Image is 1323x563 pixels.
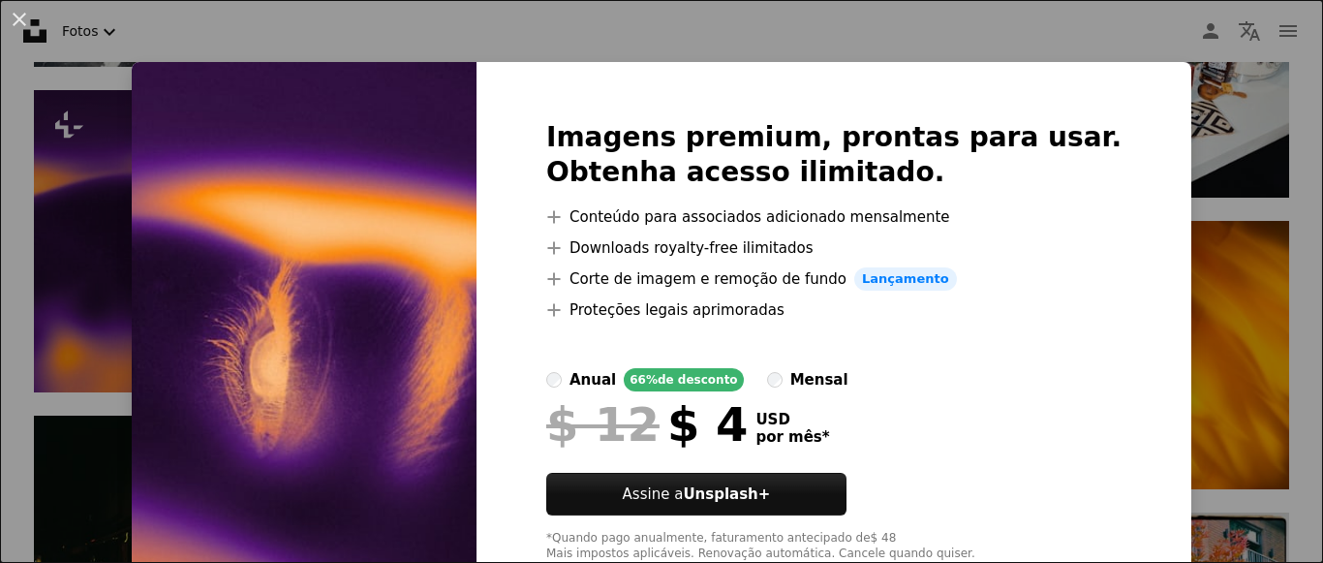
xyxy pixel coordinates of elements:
span: USD [755,411,829,428]
div: anual [569,368,616,391]
h2: Imagens premium, prontas para usar. Obtenha acesso ilimitado. [546,120,1122,190]
div: *Quando pago anualmente, faturamento antecipado de $ 48 Mais impostos aplicáveis. Renovação autom... [546,531,1122,562]
button: Assine aUnsplash+ [546,473,846,516]
li: Corte de imagem e remoção de fundo [546,267,1122,291]
li: Conteúdo para associados adicionado mensalmente [546,205,1122,229]
div: mensal [790,368,848,391]
div: 66% de desconto [624,368,743,391]
li: Proteções legais aprimoradas [546,298,1122,322]
strong: Unsplash+ [683,485,770,503]
li: Downloads royalty-free ilimitados [546,236,1122,260]
span: por mês * [755,428,829,446]
span: $ 12 [546,399,660,450]
div: $ 4 [546,399,748,450]
span: Lançamento [854,267,957,291]
input: anual66%de desconto [546,372,562,388]
input: mensal [767,372,783,388]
